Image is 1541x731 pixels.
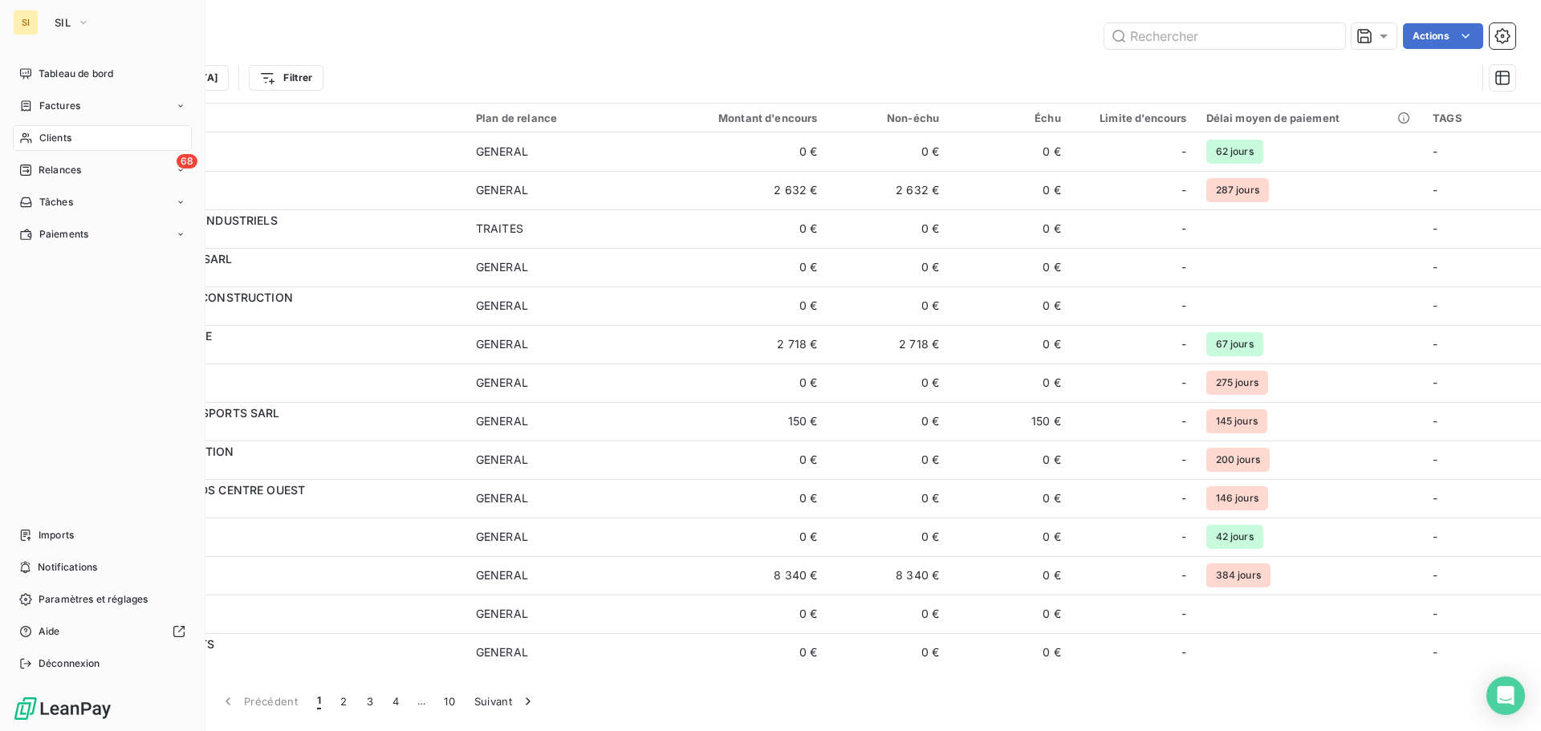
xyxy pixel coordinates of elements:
[111,190,457,206] span: 145379
[1181,336,1186,352] span: -
[664,518,827,556] td: 0 €
[1206,332,1263,356] span: 67 jours
[827,171,949,209] td: 2 632 €
[949,556,1071,595] td: 0 €
[949,132,1071,171] td: 0 €
[476,413,528,429] div: GENERAL
[13,619,192,644] a: Aide
[1206,525,1263,549] span: 42 jours
[111,537,457,553] span: 211551
[476,112,654,124] div: Plan de relance
[111,614,457,630] span: 145328
[827,479,949,518] td: 0 €
[1206,409,1267,433] span: 145 jours
[249,65,323,91] button: Filtrer
[1433,530,1437,543] span: -
[664,479,827,518] td: 0 €
[39,131,71,145] span: Clients
[476,644,528,660] div: GENERAL
[1433,414,1437,428] span: -
[434,684,465,718] button: 10
[1206,563,1271,587] span: 384 jours
[39,528,74,542] span: Imports
[1433,337,1437,351] span: -
[39,163,81,177] span: Relances
[949,518,1071,556] td: 0 €
[949,633,1071,672] td: 0 €
[837,112,940,124] div: Non-échu
[111,383,457,399] span: 144988
[13,696,112,721] img: Logo LeanPay
[111,344,457,360] span: 212174
[39,67,113,81] span: Tableau de bord
[39,99,80,113] span: Factures
[827,556,949,595] td: 8 340 €
[111,229,457,245] span: 143223
[1433,453,1437,466] span: -
[827,402,949,441] td: 0 €
[1181,221,1186,237] span: -
[476,298,528,314] div: GENERAL
[307,684,331,718] button: 1
[1181,529,1186,545] span: -
[1433,144,1437,158] span: -
[476,490,528,506] div: GENERAL
[1433,221,1437,235] span: -
[1181,606,1186,622] span: -
[827,518,949,556] td: 0 €
[111,152,457,168] span: 145751
[476,336,528,352] div: GENERAL
[1104,23,1345,49] input: Rechercher
[39,624,60,639] span: Aide
[827,325,949,363] td: 2 718 €
[1433,607,1437,620] span: -
[177,154,197,169] span: 68
[1181,490,1186,506] span: -
[476,221,523,237] div: TRAITES
[39,592,148,607] span: Paramètres et réglages
[673,112,817,124] div: Montant d'encours
[1403,23,1483,49] button: Actions
[664,171,827,209] td: 2 632 €
[1206,448,1270,472] span: 200 jours
[1206,140,1263,164] span: 62 jours
[111,652,457,668] span: 145079
[1486,676,1525,715] div: Open Intercom Messenger
[476,144,528,160] div: GENERAL
[827,595,949,633] td: 0 €
[827,209,949,248] td: 0 €
[1206,486,1268,510] span: 146 jours
[111,483,305,497] span: AD POIDS LOURDS CENTRE OUEST
[210,684,307,718] button: Précédent
[827,132,949,171] td: 0 €
[383,684,409,718] button: 4
[949,286,1071,325] td: 0 €
[331,684,356,718] button: 2
[1181,567,1186,583] span: -
[949,363,1071,402] td: 0 €
[1433,112,1531,124] div: TAGS
[476,259,528,275] div: GENERAL
[1181,182,1186,198] span: -
[1206,178,1269,202] span: 287 jours
[664,633,827,672] td: 0 €
[827,286,949,325] td: 0 €
[39,195,73,209] span: Tâches
[476,375,528,391] div: GENERAL
[476,529,528,545] div: GENERAL
[1181,144,1186,160] span: -
[664,132,827,171] td: 0 €
[111,306,457,322] span: 145047
[664,402,827,441] td: 150 €
[357,684,383,718] button: 3
[827,363,949,402] td: 0 €
[1181,413,1186,429] span: -
[1080,112,1187,124] div: Limite d’encours
[949,209,1071,248] td: 0 €
[476,567,528,583] div: GENERAL
[111,460,457,476] span: 145574
[1181,452,1186,468] span: -
[949,171,1071,209] td: 0 €
[1433,568,1437,582] span: -
[664,248,827,286] td: 0 €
